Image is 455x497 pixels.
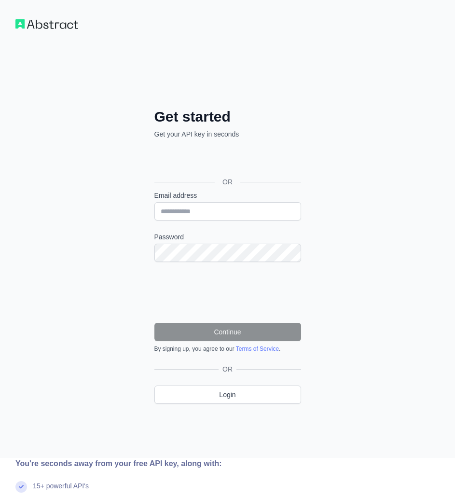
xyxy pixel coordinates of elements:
iframe: Sign in with Google Button [150,150,304,171]
button: Continue [154,323,301,341]
iframe: reCAPTCHA [154,274,301,311]
div: You're seconds away from your free API key, along with: [15,458,312,469]
a: Terms of Service [236,345,279,352]
img: Workflow [15,19,78,29]
p: Get your API key in seconds [154,129,301,139]
div: By signing up, you agree to our . [154,345,301,353]
a: Login [154,386,301,404]
span: OR [219,364,236,374]
label: Email address [154,191,301,200]
span: OR [215,177,240,187]
img: check mark [15,481,27,493]
h2: Get started [154,108,301,125]
label: Password [154,232,301,242]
